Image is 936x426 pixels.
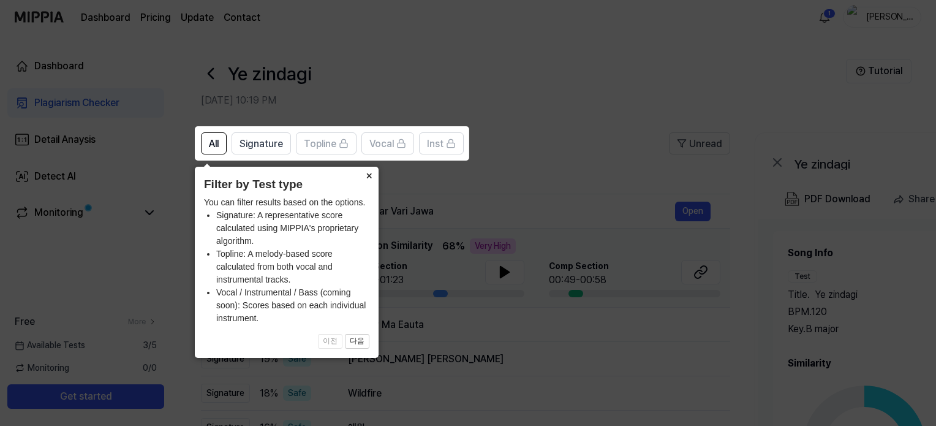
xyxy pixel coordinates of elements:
button: Inst [419,132,464,154]
button: Vocal [361,132,414,154]
button: Close [359,167,379,184]
button: Signature [232,132,291,154]
span: Vocal [369,137,394,151]
li: Signature: A representative score calculated using MIPPIA's proprietary algorithm. [216,209,369,248]
li: Vocal / Instrumental / Bass (coming soon): Scores based on each individual instrument. [216,286,369,325]
header: Filter by Test type [204,176,369,194]
li: Topline: A melody-based score calculated from both vocal and instrumental tracks. [216,248,369,286]
span: Inst [427,137,443,151]
span: All [209,137,219,151]
span: Topline [304,137,336,151]
button: All [201,132,227,154]
span: Signature [240,137,283,151]
div: You can filter results based on the options. [204,196,369,325]
button: Topline [296,132,357,154]
button: 다음 [345,334,369,349]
